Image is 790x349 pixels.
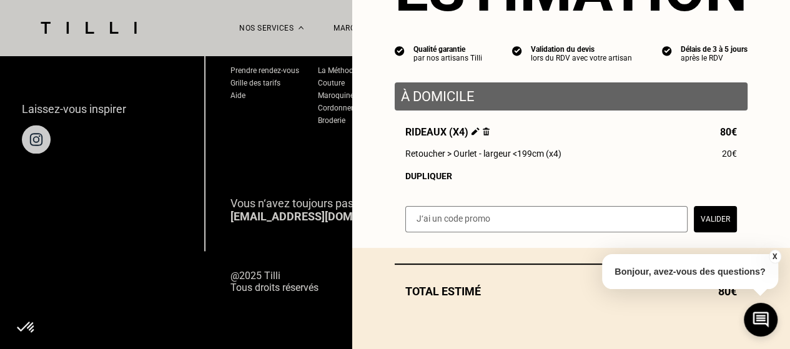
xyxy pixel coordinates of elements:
[405,206,688,232] input: J‘ai un code promo
[395,285,748,298] div: Total estimé
[722,149,737,159] span: 20€
[413,54,482,62] div: par nos artisans Tilli
[405,171,737,181] div: Dupliquer
[472,127,480,135] img: Éditer
[681,45,748,54] div: Délais de 3 à 5 jours
[405,126,490,138] span: Rideaux (x4)
[531,54,632,62] div: lors du RDV avec votre artisan
[413,45,482,54] div: Qualité garantie
[401,89,741,104] p: À domicile
[681,54,748,62] div: après le RDV
[602,254,778,289] p: Bonjour, avez-vous des questions?
[483,127,490,135] img: Supprimer
[662,45,672,56] img: icon list info
[405,149,561,159] span: Retoucher > Ourlet - largeur <199cm (x4)
[395,45,405,56] img: icon list info
[720,126,737,138] span: 80€
[768,250,781,263] button: X
[694,206,737,232] button: Valider
[531,45,632,54] div: Validation du devis
[512,45,522,56] img: icon list info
